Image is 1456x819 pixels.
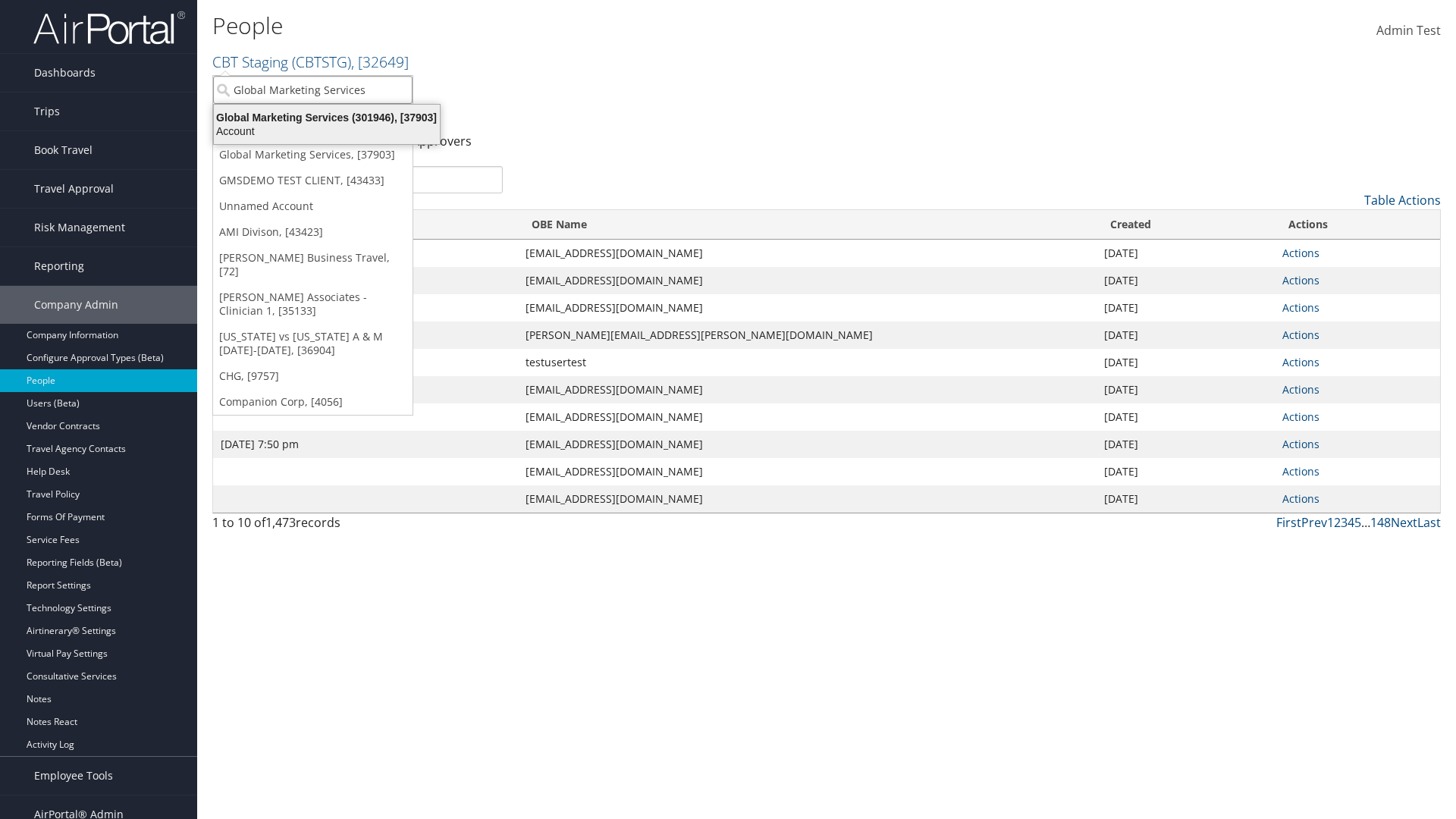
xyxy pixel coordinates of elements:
td: [EMAIL_ADDRESS][DOMAIN_NAME] [518,485,1097,513]
td: [DATE] [1097,485,1275,513]
span: Employee Tools [34,757,113,795]
td: [EMAIL_ADDRESS][DOMAIN_NAME] [518,240,1097,267]
div: Account [205,124,449,138]
a: Table Actions [1364,192,1441,209]
td: [EMAIL_ADDRESS][DOMAIN_NAME] [518,376,1097,403]
a: 4 [1348,514,1354,531]
td: [EMAIL_ADDRESS][DOMAIN_NAME] [518,431,1097,458]
a: Actions [1282,355,1319,369]
td: [PERSON_NAME][EMAIL_ADDRESS][PERSON_NAME][DOMAIN_NAME] [518,322,1097,349]
td: [DATE] [1097,322,1275,349]
a: Actions [1282,409,1319,424]
td: [EMAIL_ADDRESS][DOMAIN_NAME] [518,458,1097,485]
td: [DATE] [1097,403,1275,431]
a: Actions [1282,273,1319,287]
td: testusertest [518,349,1097,376]
a: CHG, [9757] [213,363,413,389]
span: Company Admin [34,286,118,324]
a: Global Marketing Services, [37903] [213,142,413,168]
span: Travel Approval [34,170,114,208]
a: [PERSON_NAME] Associates - Clinician 1, [35133] [213,284,413,324]
a: Approvers [412,133,472,149]
td: [DATE] [1097,376,1275,403]
a: Admin Test [1376,8,1441,55]
a: Actions [1282,491,1319,506]
a: Actions [1282,464,1319,479]
td: [EMAIL_ADDRESS][DOMAIN_NAME] [518,294,1097,322]
span: Book Travel [34,131,93,169]
a: [PERSON_NAME] Business Travel, [72] [213,245,413,284]
a: Unnamed Account [213,193,413,219]
td: [EMAIL_ADDRESS][DOMAIN_NAME] [518,267,1097,294]
th: OBE Name: activate to sort column ascending [518,210,1097,240]
a: GMSDEMO TEST CLIENT, [43433] [213,168,413,193]
a: 5 [1354,514,1361,531]
a: Actions [1282,382,1319,397]
div: 1 to 10 of records [212,513,503,539]
span: Reporting [34,247,84,285]
th: Actions [1275,210,1440,240]
span: 1,473 [265,514,296,531]
a: 3 [1341,514,1348,531]
td: [DATE] [1097,431,1275,458]
a: First [1276,514,1301,531]
th: Created: activate to sort column ascending [1097,210,1275,240]
a: 2 [1334,514,1341,531]
a: Last [1417,514,1441,531]
h1: People [212,10,1031,42]
div: Global Marketing Services (301946), [37903] [205,111,449,124]
a: Next [1391,514,1417,531]
span: Trips [34,93,60,130]
a: Actions [1282,300,1319,315]
a: Prev [1301,514,1327,531]
input: Search Accounts [213,76,413,104]
span: , [ 32649 ] [351,52,409,72]
a: 148 [1370,514,1391,531]
a: Actions [1282,437,1319,451]
td: [DATE] 7:50 pm [213,431,518,458]
img: airportal-logo.png [33,10,185,45]
span: Risk Management [34,209,125,246]
a: AMI Divison, [43423] [213,219,413,245]
td: [EMAIL_ADDRESS][DOMAIN_NAME] [518,403,1097,431]
a: 1 [1327,514,1334,531]
a: Actions [1282,246,1319,260]
td: [DATE] [1097,240,1275,267]
span: ( CBTSTG ) [292,52,351,72]
a: Companion Corp, [4056] [213,389,413,415]
a: CBT Staging [212,52,409,72]
td: [DATE] [1097,267,1275,294]
a: Actions [1282,328,1319,342]
span: Admin Test [1376,22,1441,39]
span: Dashboards [34,54,96,92]
a: [US_STATE] vs [US_STATE] A & M [DATE]-[DATE], [36904] [213,324,413,363]
td: [DATE] [1097,458,1275,485]
td: [DATE] [1097,294,1275,322]
span: … [1361,514,1370,531]
td: [DATE] [1097,349,1275,376]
